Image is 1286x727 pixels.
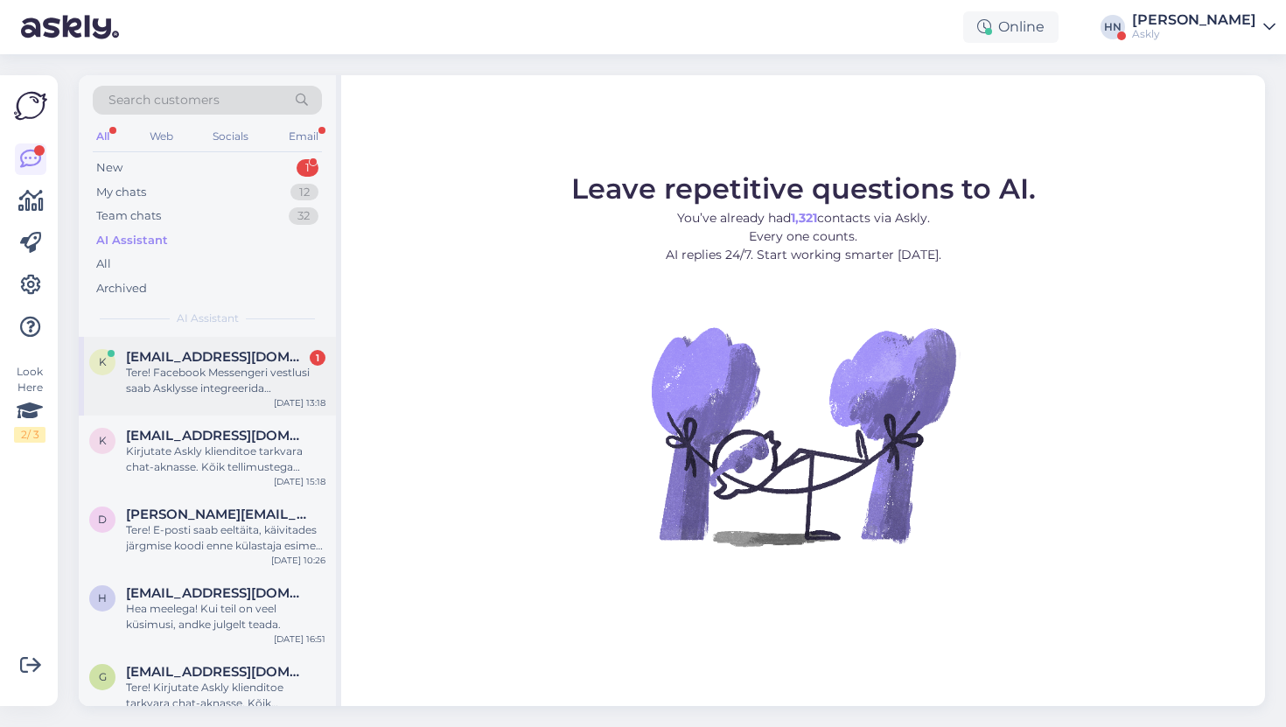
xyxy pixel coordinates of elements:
div: Hea meelega! Kui teil on veel küsimusi, andke julgelt teada. [126,601,325,633]
div: Socials [209,125,252,148]
span: Leave repetitive questions to AI. [571,171,1036,206]
span: keiu.kaara@gmail.com [126,428,308,444]
div: [PERSON_NAME] [1132,13,1256,27]
div: Online [963,11,1059,43]
div: [DATE] 10:26 [271,554,325,567]
div: Kirjutate Askly klienditoe tarkvara chat-aknasse. Kõik tellimustega seotud küsimused saatke palun... [126,444,325,475]
span: d [98,513,107,526]
img: Askly Logo [14,89,47,122]
div: [DATE] 16:51 [274,633,325,646]
div: 1 [297,159,318,177]
div: AI Assistant [96,232,168,249]
span: kristiina.vanari@rahvaraamat.ee [126,349,308,365]
div: 2 / 3 [14,427,45,443]
span: h [98,591,107,605]
div: Web [146,125,177,148]
a: [PERSON_NAME]Askly [1132,13,1276,41]
div: [DATE] 15:18 [274,475,325,488]
div: Look Here [14,364,45,443]
img: No Chat active [646,278,961,593]
div: Tere! E-posti saab eeltäita, käivitades järgmise koodi enne külastaja esimest sõnumit vestluses: ... [126,522,325,554]
span: k [99,434,107,447]
span: AI Assistant [177,311,239,326]
div: My chats [96,184,146,201]
span: hiljamoller@hotmail.com [126,585,308,601]
span: Search customers [108,91,220,109]
span: diana@teenusliising.ee [126,507,308,522]
div: Email [285,125,322,148]
div: New [96,159,122,177]
span: g [99,670,107,683]
div: 12 [290,184,318,201]
div: Archived [96,280,147,297]
p: You’ve already had contacts via Askly. Every one counts. AI replies 24/7. Start working smarter [... [571,209,1036,264]
div: 1 [310,350,325,366]
div: 32 [289,207,318,225]
div: All [96,255,111,273]
div: HN [1101,15,1125,39]
div: Tere! Facebook Messengeri vestlusi saab Asklysse integreerida [PERSON_NAME] otse Askly platvormil... [126,365,325,396]
div: Team chats [96,207,161,225]
div: [DATE] 13:18 [274,396,325,409]
div: Tere! Kirjutate Askly klienditoe tarkvara chat-aknasse. Kõik tellimustega seotud küsimused saatke... [126,680,325,711]
div: Askly [1132,27,1256,41]
b: 1,321 [791,210,817,226]
div: All [93,125,113,148]
span: griingrei@gmail.com [126,664,308,680]
span: k [99,355,107,368]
